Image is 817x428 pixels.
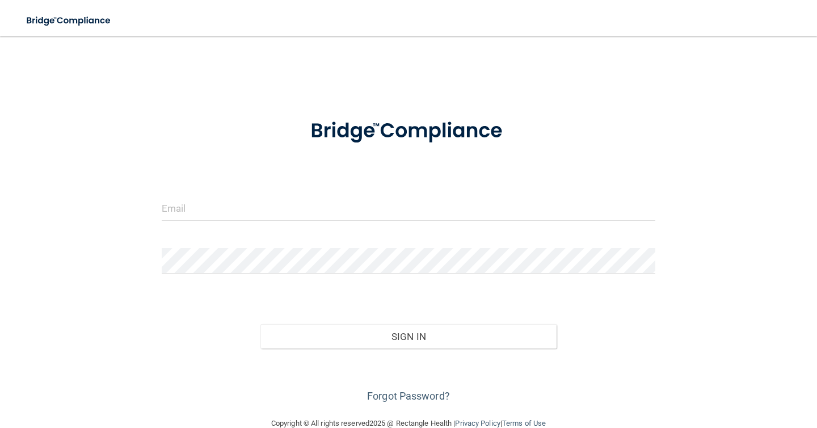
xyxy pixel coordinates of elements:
[502,419,546,427] a: Terms of Use
[260,324,557,349] button: Sign In
[367,390,450,402] a: Forgot Password?
[162,195,655,221] input: Email
[17,9,121,32] img: bridge_compliance_login_screen.278c3ca4.svg
[289,104,528,158] img: bridge_compliance_login_screen.278c3ca4.svg
[455,419,500,427] a: Privacy Policy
